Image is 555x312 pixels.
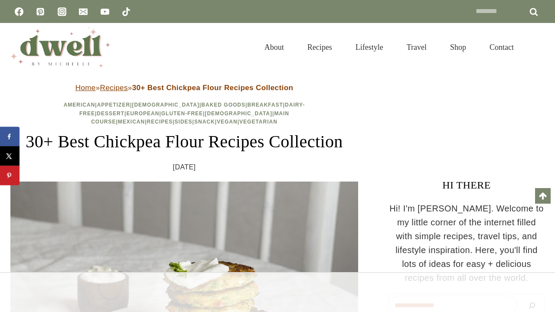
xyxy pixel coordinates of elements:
[118,3,135,20] a: TikTok
[132,102,199,108] a: [DEMOGRAPHIC_DATA]
[75,84,293,92] span: » »
[388,177,545,193] h3: HI THERE
[10,27,110,67] img: DWELL by michelle
[132,84,294,92] strong: 30+ Best Chickpea Flour Recipes Collection
[247,102,283,108] a: Breakfast
[75,3,92,20] a: Email
[64,102,95,108] a: American
[91,110,289,125] a: Main Course
[175,119,193,125] a: Sides
[97,110,124,117] a: Dessert
[97,102,130,108] a: Appetizer
[201,102,245,108] a: Baked Goods
[438,33,478,62] a: Shop
[64,102,305,124] span: | | | | | | | | | | | | | | | |
[126,110,159,117] a: European
[253,33,526,62] nav: Primary Navigation
[535,188,551,204] a: Scroll to top
[395,33,438,62] a: Travel
[173,162,196,173] time: [DATE]
[118,119,145,125] a: Mexican
[296,33,344,62] a: Recipes
[79,102,305,116] a: Dairy-Free
[96,3,114,20] a: YouTube
[10,3,28,20] a: Facebook
[344,33,395,62] a: Lifestyle
[53,3,71,20] a: Instagram
[205,110,272,117] a: [DEMOGRAPHIC_DATA]
[32,3,49,20] a: Pinterest
[161,110,203,117] a: Gluten-Free
[75,84,96,92] a: Home
[194,119,215,125] a: Snack
[239,119,277,125] a: Vegetarian
[100,84,128,92] a: Recipes
[217,119,238,125] a: Vegan
[147,119,173,125] a: Recipes
[530,40,545,55] button: View Search Form
[10,129,358,155] h1: 30+ Best Chickpea Flour Recipes Collection
[478,33,526,62] a: Contact
[388,201,545,285] p: Hi! I'm [PERSON_NAME]. Welcome to my little corner of the internet filled with simple recipes, tr...
[253,33,296,62] a: About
